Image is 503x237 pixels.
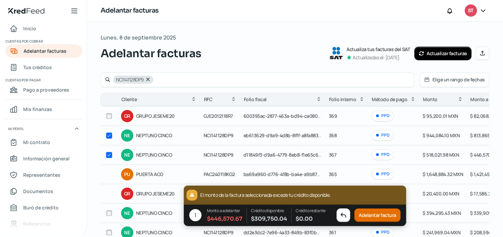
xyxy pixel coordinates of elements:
span: 369 [329,113,337,119]
h1: Adelantar facturas [101,6,159,16]
button: Actualizar facturas [414,47,472,60]
div: PU [121,168,133,180]
span: Buró de crédito [23,203,59,212]
span: 600395ac-2877-463a-bd94-ca0800ec9d36 [243,113,337,119]
span: $ 518,021.98 MXN [423,152,459,158]
span: Inicio [23,24,36,33]
p: Monto a adelantar [207,207,242,214]
span: Monto [423,95,438,104]
a: Buró de crédito [5,201,82,215]
span: Cuentas por pagar [5,77,81,83]
span: 368 [329,132,337,139]
span: 365 [329,171,337,177]
div: PPD [372,169,394,179]
img: SAT logo [330,47,343,59]
span: Lunes, 8 de septiembre 2025 [101,33,176,43]
a: Documentos [5,185,82,198]
a: Adelantar facturas [5,44,82,58]
span: Documentos [23,187,53,195]
span: Cuentas por cobrar [5,38,81,44]
span: $ 944,084.10 MXN [423,132,460,139]
span: PUERTA ACG [136,170,197,178]
span: NEPTUNO CINCO [136,228,197,237]
a: Información general [5,152,82,165]
span: dd2e3dc2-7e96-4a33-849b-83f0b9974b02 [243,229,335,236]
p: Actualiza tus facturas del SAT [347,45,410,53]
div: 1 [189,209,202,222]
div: NE [121,207,133,219]
span: Mis finanzas [23,105,52,113]
span: NCI141128DP9 [204,132,234,139]
span: NCI141128DP9 [116,77,144,82]
span: Referencias [23,220,50,228]
span: 367 [329,152,337,158]
a: Representantes [5,168,82,182]
span: NEPTUNO CINCO [136,209,197,217]
span: Adelantar facturas [24,47,66,55]
span: $ 241,969.04 MXN [423,229,461,236]
span: Pago a proveedores [23,85,69,94]
span: $ 20,400.00 MXN [423,190,460,197]
span: NCI141128DP9 [204,152,234,158]
span: $ 0.00 [296,214,326,223]
a: Mis finanzas [5,102,82,116]
span: Representantes [23,171,60,179]
span: eb613629-d9a9-4d8b-8fff-a8fa883da986 [243,132,332,139]
a: Tus créditos [5,61,82,74]
a: Referencias [5,217,82,231]
span: NEPTUNO CINCO [136,151,197,159]
span: NCI141128DP9 [204,229,234,236]
span: Información general [23,154,70,163]
span: Adelantar facturas [101,45,202,62]
p: Crédito disponible [251,207,287,214]
span: d11849f3-d9a6-4779-8eb8-f1e65c6c4349 [243,152,331,158]
p: Crédito restante [296,207,326,214]
span: Folio fiscal [244,95,267,104]
span: Mi contrato [23,138,50,146]
span: $ 446,570.67 [207,214,242,223]
span: 361 [329,229,336,236]
div: PPD [372,149,394,160]
button: Adelantar factura [354,209,401,222]
span: GRUPO JESEME20 [136,112,197,120]
span: GJE2012118R7 [204,113,233,119]
span: ba69a960-d776-4f8b-ba4e-a9b87a65555d [243,171,336,177]
div: NE [121,149,133,161]
span: Cliente [121,95,137,104]
p: El monto de la factura seleccionada excede tu crédito disponible. [200,191,331,199]
span: $ 309,750.04 [251,214,287,223]
span: NEPTUNO CINCO [136,131,197,140]
span: PAC240118KG2 [204,171,235,177]
div: PPD [372,111,394,121]
span: RFC [204,95,212,104]
div: GR [121,110,133,122]
div: GR [121,188,133,200]
span: $ 1,648,884.32 MXN [423,171,463,177]
a: Mi contrato [5,136,82,149]
p: Actualizadas el: [DATE] [353,53,400,62]
span: Folio interno [329,95,356,104]
div: NE [121,129,133,142]
span: Tus créditos [23,63,52,72]
span: $ 95,200.01 MXN [423,113,459,119]
button: Elige un rango de fechas [420,73,489,87]
div: PPD [372,130,394,141]
a: Inicio [5,22,82,35]
span: $ 394,295.43 MXN [423,210,461,216]
a: Pago a proveedores [5,83,82,97]
span: Método de pago [372,95,408,104]
span: GRUPO JESEME20 [136,190,197,198]
span: Mi perfil [8,126,24,132]
span: ST [468,7,474,15]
